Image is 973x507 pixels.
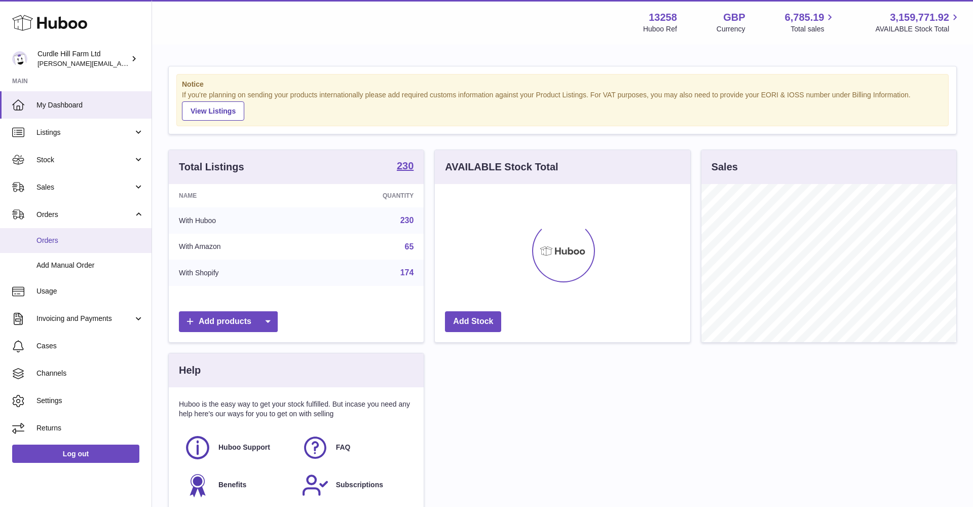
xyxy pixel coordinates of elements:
[875,24,961,34] span: AVAILABLE Stock Total
[36,155,133,165] span: Stock
[36,286,144,296] span: Usage
[308,184,424,207] th: Quantity
[36,128,133,137] span: Listings
[445,311,501,332] a: Add Stock
[400,268,414,277] a: 174
[336,480,383,490] span: Subscriptions
[36,100,144,110] span: My Dashboard
[397,161,414,173] a: 230
[182,101,244,121] a: View Listings
[302,472,409,499] a: Subscriptions
[785,11,825,24] span: 6,785.19
[184,472,291,499] a: Benefits
[38,59,203,67] span: [PERSON_NAME][EMAIL_ADDRESS][DOMAIN_NAME]
[38,49,129,68] div: Curdle Hill Farm Ltd
[12,445,139,463] a: Log out
[336,443,351,452] span: FAQ
[169,184,308,207] th: Name
[184,434,291,461] a: Huboo Support
[400,216,414,225] a: 230
[36,236,144,245] span: Orders
[302,434,409,461] a: FAQ
[182,80,943,89] strong: Notice
[36,314,133,323] span: Invoicing and Payments
[12,51,27,66] img: miranda@diddlysquatfarmshop.com
[169,234,308,260] td: With Amazon
[36,210,133,220] span: Orders
[712,160,738,174] h3: Sales
[182,90,943,121] div: If you're planning on sending your products internationally please add required customs informati...
[36,423,144,433] span: Returns
[169,260,308,286] td: With Shopify
[723,11,745,24] strong: GBP
[875,11,961,34] a: 3,159,771.92 AVAILABLE Stock Total
[643,24,677,34] div: Huboo Ref
[649,11,677,24] strong: 13258
[785,11,836,34] a: 6,785.19 Total sales
[36,261,144,270] span: Add Manual Order
[36,183,133,192] span: Sales
[36,369,144,378] span: Channels
[179,160,244,174] h3: Total Listings
[179,311,278,332] a: Add products
[36,396,144,406] span: Settings
[36,341,144,351] span: Cases
[717,24,745,34] div: Currency
[791,24,836,34] span: Total sales
[445,160,558,174] h3: AVAILABLE Stock Total
[179,364,201,377] h3: Help
[890,11,949,24] span: 3,159,771.92
[405,242,414,251] a: 65
[179,400,414,419] p: Huboo is the easy way to get your stock fulfilled. But incase you need any help here's our ways f...
[397,161,414,171] strong: 230
[169,207,308,234] td: With Huboo
[218,443,270,452] span: Huboo Support
[218,480,246,490] span: Benefits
